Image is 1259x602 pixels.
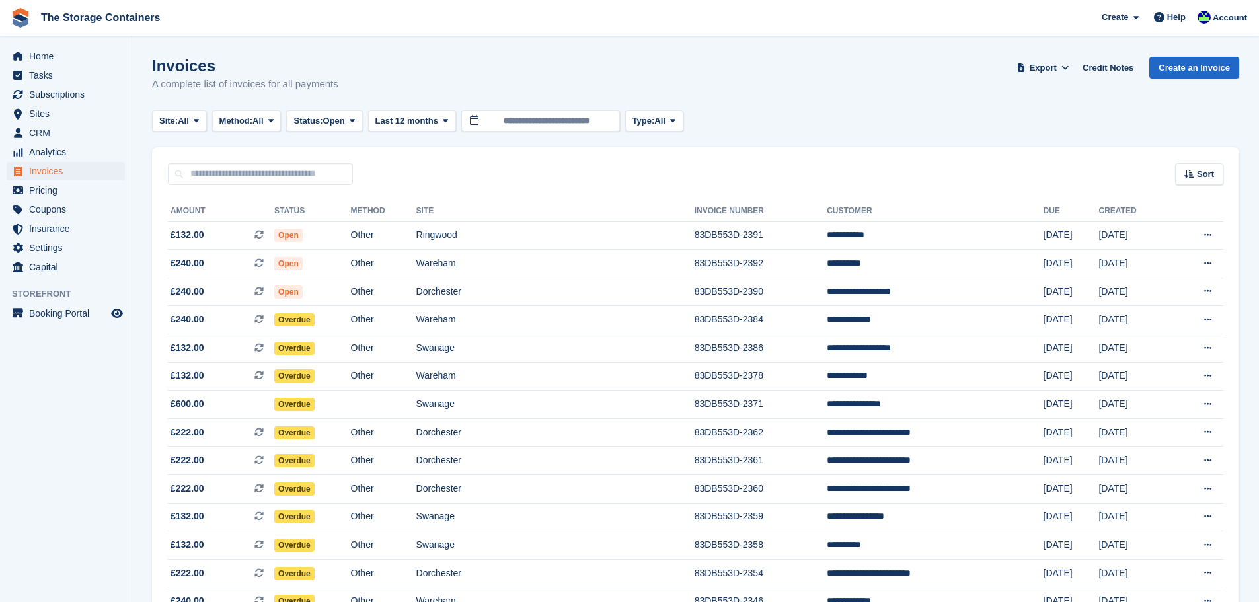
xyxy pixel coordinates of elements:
[29,124,108,142] span: CRM
[416,418,695,447] td: Dorchester
[351,503,416,531] td: Other
[274,342,315,355] span: Overdue
[1030,61,1057,75] span: Export
[1044,391,1099,419] td: [DATE]
[274,454,315,467] span: Overdue
[274,567,315,580] span: Overdue
[351,221,416,250] td: Other
[368,110,456,132] button: Last 12 months
[416,221,695,250] td: Ringwood
[1098,306,1170,334] td: [DATE]
[1098,475,1170,504] td: [DATE]
[625,110,683,132] button: Type: All
[7,200,125,219] a: menu
[29,304,108,322] span: Booking Portal
[351,306,416,334] td: Other
[171,369,204,383] span: £132.00
[351,334,416,363] td: Other
[1098,362,1170,391] td: [DATE]
[171,482,204,496] span: £222.00
[7,181,125,200] a: menu
[1102,11,1128,24] span: Create
[351,475,416,504] td: Other
[1098,418,1170,447] td: [DATE]
[695,531,827,560] td: 83DB553D-2358
[695,475,827,504] td: 83DB553D-2360
[171,397,204,411] span: £600.00
[171,566,204,580] span: £222.00
[7,239,125,257] a: menu
[416,306,695,334] td: Wareham
[252,114,264,128] span: All
[274,398,315,411] span: Overdue
[695,221,827,250] td: 83DB553D-2391
[351,201,416,222] th: Method
[1044,334,1099,363] td: [DATE]
[695,250,827,278] td: 83DB553D-2392
[1044,559,1099,587] td: [DATE]
[1044,201,1099,222] th: Due
[1044,475,1099,504] td: [DATE]
[171,538,204,552] span: £132.00
[152,110,207,132] button: Site: All
[416,278,695,306] td: Dorchester
[274,510,315,523] span: Overdue
[7,104,125,123] a: menu
[1044,418,1099,447] td: [DATE]
[7,47,125,65] a: menu
[171,509,204,523] span: £132.00
[7,258,125,276] a: menu
[29,85,108,104] span: Subscriptions
[171,341,204,355] span: £132.00
[7,304,125,322] a: menu
[654,114,666,128] span: All
[695,278,827,306] td: 83DB553D-2390
[1044,362,1099,391] td: [DATE]
[1149,57,1239,79] a: Create an Invoice
[1098,250,1170,278] td: [DATE]
[1014,57,1072,79] button: Export
[695,559,827,587] td: 83DB553D-2354
[274,313,315,326] span: Overdue
[274,369,315,383] span: Overdue
[12,287,132,301] span: Storefront
[351,559,416,587] td: Other
[695,447,827,475] td: 83DB553D-2361
[29,181,108,200] span: Pricing
[416,334,695,363] td: Swanage
[178,114,189,128] span: All
[1213,11,1247,24] span: Account
[351,531,416,560] td: Other
[171,285,204,299] span: £240.00
[1098,278,1170,306] td: [DATE]
[1077,57,1139,79] a: Credit Notes
[36,7,165,28] a: The Storage Containers
[1044,531,1099,560] td: [DATE]
[416,531,695,560] td: Swanage
[7,124,125,142] a: menu
[171,426,204,439] span: £222.00
[29,219,108,238] span: Insurance
[274,426,315,439] span: Overdue
[152,57,338,75] h1: Invoices
[416,201,695,222] th: Site
[29,104,108,123] span: Sites
[159,114,178,128] span: Site:
[416,503,695,531] td: Swanage
[274,285,303,299] span: Open
[29,200,108,219] span: Coupons
[7,143,125,161] a: menu
[29,258,108,276] span: Capital
[695,391,827,419] td: 83DB553D-2371
[416,391,695,419] td: Swanage
[7,219,125,238] a: menu
[274,482,315,496] span: Overdue
[351,447,416,475] td: Other
[171,228,204,242] span: £132.00
[1098,559,1170,587] td: [DATE]
[351,418,416,447] td: Other
[152,77,338,92] p: A complete list of invoices for all payments
[695,503,827,531] td: 83DB553D-2359
[695,306,827,334] td: 83DB553D-2384
[416,447,695,475] td: Dorchester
